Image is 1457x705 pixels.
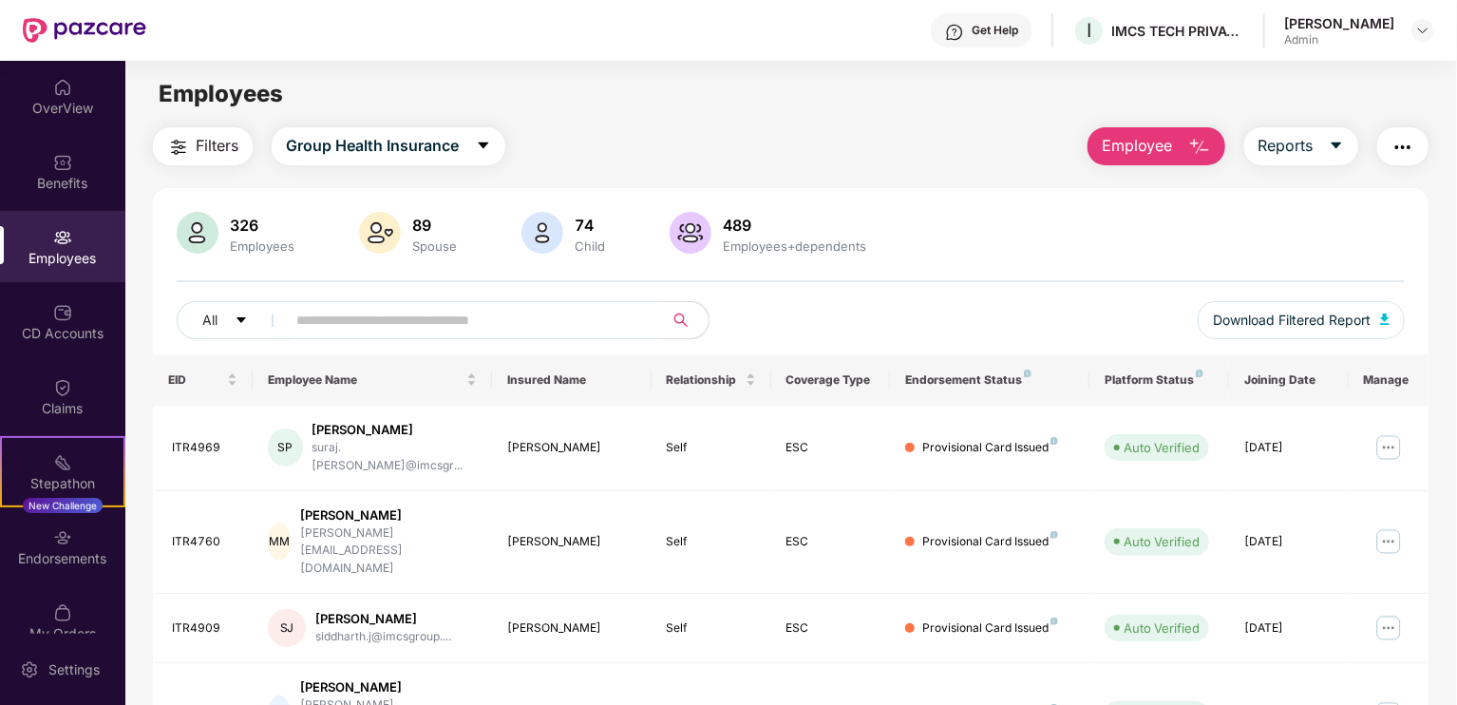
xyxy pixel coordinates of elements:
[662,313,699,328] span: search
[1050,531,1058,539] img: svg+xml;base64,PHN2ZyB4bWxucz0iaHR0cDovL3d3dy53My5vcmcvMjAwMC9zdmciIHdpZHRoPSI4IiBoZWlnaHQ9IjgiIH...
[972,23,1018,38] div: Get Help
[359,212,401,254] img: svg+xml;base64,PHN2ZyB4bWxucz0iaHR0cDovL3d3dy53My5vcmcvMjAwMC9zdmciIHhtbG5zOnhsaW5rPSJodHRwOi8vd3...
[315,610,451,628] div: [PERSON_NAME]
[2,474,123,493] div: Stepathon
[312,421,477,439] div: [PERSON_NAME]
[1196,370,1203,377] img: svg+xml;base64,PHN2ZyB4bWxucz0iaHR0cDovL3d3dy53My5vcmcvMjAwMC9zdmciIHdpZHRoPSI4IiBoZWlnaHQ9IjgiIH...
[1105,372,1214,388] div: Platform Status
[670,212,711,254] img: svg+xml;base64,PHN2ZyB4bWxucz0iaHR0cDovL3d3dy53My5vcmcvMjAwMC9zdmciIHhtbG5zOnhsaW5rPSJodHRwOi8vd3...
[177,301,293,339] button: Allcaret-down
[272,127,505,165] button: Group Health Insurancecaret-down
[315,628,451,646] div: siddharth.j@imcsgroup....
[922,439,1058,457] div: Provisional Card Issued
[1373,432,1404,463] img: manageButton
[507,619,636,638] div: [PERSON_NAME]
[662,301,710,339] button: search
[786,533,876,551] div: ESC
[53,603,72,622] img: svg+xml;base64,PHN2ZyBpZD0iTXlfT3JkZXJzIiBkYXRhLW5hbWU9Ik15IE9yZGVycyIgeG1sbnM9Imh0dHA6Ly93d3cudz...
[1258,134,1314,158] span: Reports
[786,439,876,457] div: ESC
[268,429,302,467] div: SP
[408,238,461,254] div: Spouse
[1024,370,1031,377] img: svg+xml;base64,PHN2ZyB4bWxucz0iaHR0cDovL3d3dy53My5vcmcvMjAwMC9zdmciIHdpZHRoPSI4IiBoZWlnaHQ9IjgiIH...
[1229,354,1349,406] th: Joining Date
[667,619,756,638] div: Self
[268,609,306,647] div: SJ
[1124,532,1200,551] div: Auto Verified
[905,372,1074,388] div: Endorsement Status
[945,23,964,42] img: svg+xml;base64,PHN2ZyBpZD0iSGVscC0zMngzMiIgeG1sbnM9Imh0dHA6Ly93d3cudzMub3JnLzIwMDAvc3ZnIiB3aWR0aD...
[53,228,72,247] img: svg+xml;base64,PHN2ZyBpZD0iRW1wbG95ZWVzIiB4bWxucz0iaHR0cDovL3d3dy53My5vcmcvMjAwMC9zdmciIHdpZHRoPS...
[771,354,891,406] th: Coverage Type
[1244,439,1334,457] div: [DATE]
[235,314,248,329] span: caret-down
[196,134,238,158] span: Filters
[1244,533,1334,551] div: [DATE]
[652,354,771,406] th: Relationship
[286,134,459,158] span: Group Health Insurance
[667,533,756,551] div: Self
[1284,32,1394,48] div: Admin
[172,619,237,638] div: ITR4909
[153,354,253,406] th: EID
[172,439,237,457] div: ITR4969
[476,138,491,155] span: caret-down
[1111,22,1244,40] div: IMCS TECH PRIVATE LIMITED
[719,238,870,254] div: Employees+dependents
[53,528,72,547] img: svg+xml;base64,PHN2ZyBpZD0iRW5kb3JzZW1lbnRzIiB4bWxucz0iaHR0cDovL3d3dy53My5vcmcvMjAwMC9zdmciIHdpZH...
[492,354,652,406] th: Insured Name
[1391,136,1414,159] img: svg+xml;base64,PHN2ZyB4bWxucz0iaHR0cDovL3d3dy53My5vcmcvMjAwMC9zdmciIHdpZHRoPSIyNCIgaGVpZ2h0PSIyNC...
[53,153,72,172] img: svg+xml;base64,PHN2ZyBpZD0iQmVuZWZpdHMiIHhtbG5zPSJodHRwOi8vd3d3LnczLm9yZy8yMDAwL3N2ZyIgd2lkdGg9Ij...
[268,523,291,561] div: MM
[23,498,103,513] div: New Challenge
[1050,618,1058,625] img: svg+xml;base64,PHN2ZyB4bWxucz0iaHR0cDovL3d3dy53My5vcmcvMjAwMC9zdmciIHdpZHRoPSI4IiBoZWlnaHQ9IjgiIH...
[1373,613,1404,643] img: manageButton
[53,303,72,322] img: svg+xml;base64,PHN2ZyBpZD0iQ0RfQWNjb3VudHMiIGRhdGEtbmFtZT0iQ0QgQWNjb3VudHMiIHhtbG5zPSJodHRwOi8vd3...
[268,372,463,388] span: Employee Name
[23,18,146,43] img: New Pazcare Logo
[1124,438,1200,457] div: Auto Verified
[1329,138,1344,155] span: caret-down
[521,212,563,254] img: svg+xml;base64,PHN2ZyB4bWxucz0iaHR0cDovL3d3dy53My5vcmcvMjAwMC9zdmciIHhtbG5zOnhsaW5rPSJodHRwOi8vd3...
[167,136,190,159] img: svg+xml;base64,PHN2ZyB4bWxucz0iaHR0cDovL3d3dy53My5vcmcvMjAwMC9zdmciIHdpZHRoPSIyNCIgaGVpZ2h0PSIyNC...
[1244,127,1358,165] button: Reportscaret-down
[1088,127,1225,165] button: Employee
[226,216,298,235] div: 326
[1213,310,1371,331] span: Download Filtered Report
[53,378,72,397] img: svg+xml;base64,PHN2ZyBpZD0iQ2xhaW0iIHhtbG5zPSJodHRwOi8vd3d3LnczLm9yZy8yMDAwL3N2ZyIgd2lkdGg9IjIwIi...
[300,524,477,579] div: [PERSON_NAME][EMAIL_ADDRESS][DOMAIN_NAME]
[922,533,1058,551] div: Provisional Card Issued
[1124,619,1200,638] div: Auto Verified
[507,533,636,551] div: [PERSON_NAME]
[53,78,72,97] img: svg+xml;base64,PHN2ZyBpZD0iSG9tZSIgeG1sbnM9Imh0dHA6Ly93d3cudzMub3JnLzIwMDAvc3ZnIiB3aWR0aD0iMjAiIG...
[1102,134,1173,158] span: Employee
[507,439,636,457] div: [PERSON_NAME]
[159,80,283,107] span: Employees
[1050,437,1058,445] img: svg+xml;base64,PHN2ZyB4bWxucz0iaHR0cDovL3d3dy53My5vcmcvMjAwMC9zdmciIHdpZHRoPSI4IiBoZWlnaHQ9IjgiIH...
[1415,23,1430,38] img: svg+xml;base64,PHN2ZyBpZD0iRHJvcGRvd24tMzJ4MzIiIHhtbG5zPSJodHRwOi8vd3d3LnczLm9yZy8yMDAwL3N2ZyIgd2...
[719,216,870,235] div: 489
[786,619,876,638] div: ESC
[53,453,72,472] img: svg+xml;base64,PHN2ZyB4bWxucz0iaHR0cDovL3d3dy53My5vcmcvMjAwMC9zdmciIHdpZHRoPSIyMSIgaGVpZ2h0PSIyMC...
[571,216,609,235] div: 74
[1198,301,1405,339] button: Download Filtered Report
[1244,619,1334,638] div: [DATE]
[300,678,477,696] div: [PERSON_NAME]
[1373,526,1404,557] img: manageButton
[253,354,492,406] th: Employee Name
[312,439,477,475] div: suraj.[PERSON_NAME]@imcsgr...
[20,660,39,679] img: svg+xml;base64,PHN2ZyBpZD0iU2V0dGluZy0yMHgyMCIgeG1sbnM9Imh0dHA6Ly93d3cudzMub3JnLzIwMDAvc3ZnIiB3aW...
[922,619,1058,638] div: Provisional Card Issued
[177,212,218,254] img: svg+xml;base64,PHN2ZyB4bWxucz0iaHR0cDovL3d3dy53My5vcmcvMjAwMC9zdmciIHhtbG5zOnhsaW5rPSJodHRwOi8vd3...
[571,238,609,254] div: Child
[226,238,298,254] div: Employees
[1087,19,1091,42] span: I
[667,439,756,457] div: Self
[168,372,223,388] span: EID
[43,660,105,679] div: Settings
[1284,14,1394,32] div: [PERSON_NAME]
[1188,136,1211,159] img: svg+xml;base64,PHN2ZyB4bWxucz0iaHR0cDovL3d3dy53My5vcmcvMjAwMC9zdmciIHhtbG5zOnhsaW5rPSJodHRwOi8vd3...
[667,372,742,388] span: Relationship
[202,310,218,331] span: All
[172,533,237,551] div: ITR4760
